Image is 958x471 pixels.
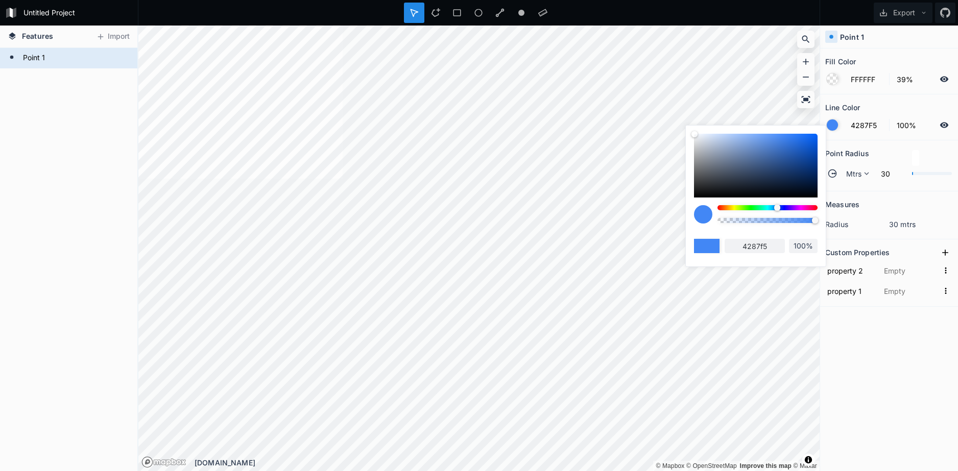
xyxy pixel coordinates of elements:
input: Empty [882,283,939,299]
input: 0 [875,167,907,180]
button: Toggle attribution [802,454,815,466]
dt: radius [825,219,889,230]
h2: Fill Color [825,54,856,69]
span: Mtrs [846,168,862,179]
a: Mapbox [656,462,684,469]
dd: 30 mtrs [889,219,953,230]
button: Export [874,3,932,23]
div: [DOMAIN_NAME] [195,457,820,468]
input: Name [825,283,877,299]
a: Maxar [794,462,818,469]
h2: Point Radius [825,145,869,161]
h2: Custom Properties [825,244,890,260]
button: Import [91,29,135,45]
h2: Line Color [825,100,860,115]
input: Empty [882,263,939,278]
h4: Point 1 [840,32,864,42]
a: Mapbox logo [141,456,186,468]
a: OpenStreetMap [686,462,737,469]
a: Map feedback [739,462,792,469]
span: Toggle attribution [805,454,811,465]
a: Mapbox logo [141,456,153,468]
span: Features [22,31,53,41]
input: Name [825,263,877,278]
h2: Measures [825,196,859,212]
